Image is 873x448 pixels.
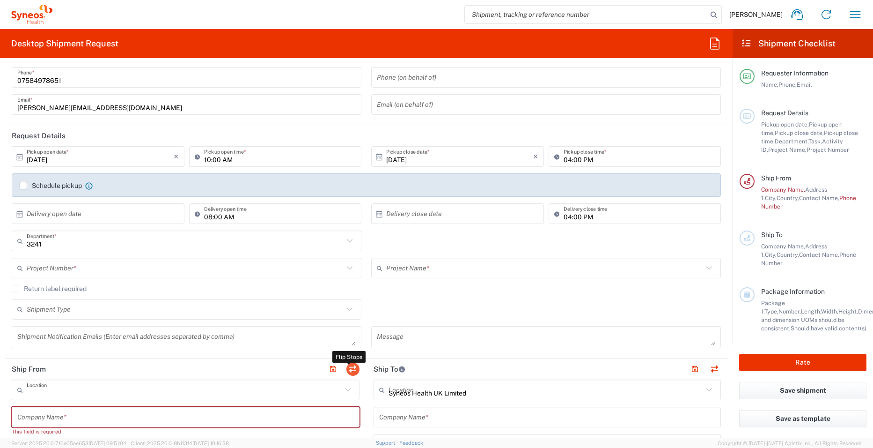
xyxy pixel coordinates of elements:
[778,81,797,88] span: Phone,
[761,174,791,182] span: Ship From
[399,440,423,446] a: Feedback
[799,251,839,258] span: Contact Name,
[761,109,808,117] span: Request Details
[761,81,778,88] span: Name,
[174,149,179,164] i: ×
[741,38,836,49] h2: Shipment Checklist
[12,427,359,436] div: This field is required
[11,38,118,49] h2: Desktop Shipment Request
[729,10,783,19] span: [PERSON_NAME]
[739,354,866,371] button: Rate
[765,251,777,258] span: City,
[11,441,126,446] span: Server: 2025.20.0-710e05ee653
[12,131,66,141] h2: Request Details
[765,194,777,202] span: City,
[761,69,829,77] span: Requester Information
[761,121,809,128] span: Pickup open date,
[777,194,799,202] span: Country,
[88,441,126,446] span: [DATE] 09:51:04
[533,149,538,164] i: ×
[768,146,807,153] span: Project Name,
[797,81,812,88] span: Email
[775,138,808,145] span: Department,
[12,285,87,292] label: Return label required
[791,325,866,332] span: Should have valid content(s)
[761,243,805,250] span: Company Name,
[801,308,821,315] span: Length,
[718,439,862,448] span: Copyright © [DATE]-[DATE] Agistix Inc., All Rights Reserved
[777,251,799,258] span: Country,
[808,138,822,145] span: Task,
[192,441,229,446] span: [DATE] 10:16:38
[376,440,399,446] a: Support
[807,146,849,153] span: Project Number
[374,365,406,374] h2: Ship To
[821,308,838,315] span: Width,
[761,231,783,239] span: Ship To
[761,299,785,315] span: Package 1:
[799,194,839,202] span: Contact Name,
[775,129,824,136] span: Pickup close date,
[20,182,82,189] label: Schedule pickup
[764,308,778,315] span: Type,
[739,382,866,399] button: Save shipment
[12,365,46,374] h2: Ship From
[131,441,229,446] span: Client: 2025.20.0-8b113f4
[761,186,805,193] span: Company Name,
[465,6,707,23] input: Shipment, tracking or reference number
[838,308,858,315] span: Height,
[778,308,801,315] span: Number,
[761,288,825,295] span: Package Information
[739,410,866,427] button: Save as template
